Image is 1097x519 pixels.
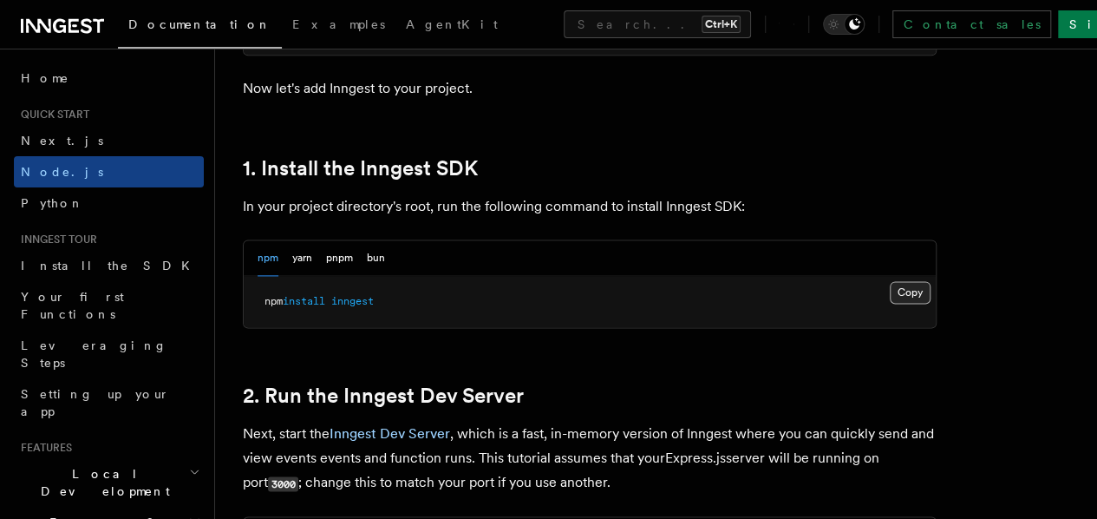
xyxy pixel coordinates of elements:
a: Examples [282,5,395,47]
span: Examples [292,17,385,31]
a: Node.js [14,156,204,187]
a: Install the SDK [14,250,204,281]
a: AgentKit [395,5,508,47]
span: Local Development [14,465,189,500]
span: Next.js [21,134,103,148]
a: Inngest Dev Server [330,425,450,442]
a: Contact sales [892,10,1051,38]
button: pnpm [326,240,353,276]
a: Next.js [14,125,204,156]
span: Your first Functions [21,290,124,321]
button: npm [258,240,278,276]
span: Install the SDK [21,259,200,273]
span: install [283,295,325,307]
a: 2. Run the Inngest Dev Server [243,384,524,408]
span: Quick start [14,108,89,122]
p: In your project directory's root, run the following command to install Inngest SDK: [243,194,937,219]
span: Inngest tour [14,233,97,246]
span: Python [21,196,84,210]
a: Python [14,187,204,219]
span: Home [21,69,69,87]
a: Leveraging Steps [14,330,204,378]
button: yarn [292,240,312,276]
a: 1. Install the Inngest SDK [243,156,478,181]
a: Home [14,62,204,94]
button: Search...Ctrl+K [564,10,751,38]
kbd: Ctrl+K [702,16,741,33]
a: Your first Functions [14,281,204,330]
p: Next, start the , which is a fast, in-memory version of Inngest where you can quickly send and vi... [243,422,937,496]
span: inngest [331,295,374,307]
a: Documentation [118,5,282,49]
span: npm [264,295,283,307]
button: bun [367,240,385,276]
span: AgentKit [406,17,498,31]
span: Features [14,441,72,455]
span: Leveraging Steps [21,338,167,370]
code: 3000 [268,476,298,491]
button: Toggle dark mode [823,14,865,35]
a: Setting up your app [14,378,204,427]
span: Documentation [128,17,271,31]
p: Now let's add Inngest to your project. [243,76,937,101]
button: Copy [890,281,930,304]
span: Node.js [21,165,103,179]
span: Setting up your app [21,387,170,418]
button: Local Development [14,458,204,507]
